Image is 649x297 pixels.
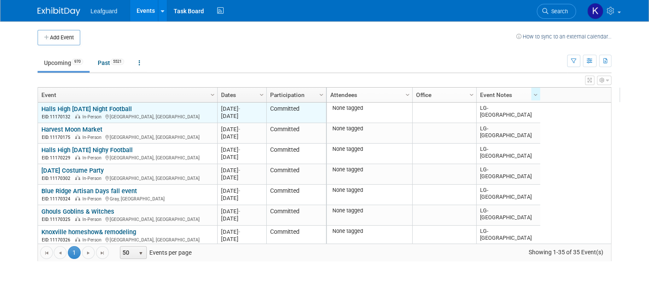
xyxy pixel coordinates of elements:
span: In-Person [82,176,104,181]
td: Committed [266,226,326,246]
div: [DATE] [221,146,262,153]
img: In-Person Event [75,155,80,159]
span: EID: 11170325 [42,217,74,222]
span: 1 [68,246,81,259]
a: Column Settings [317,88,326,100]
a: Knoxville homeshow& remodeling [41,228,136,236]
span: - [239,208,240,215]
td: LG-[GEOGRAPHIC_DATA] [476,123,540,144]
a: Harvest Moon Market [41,126,102,133]
a: Event Notes [480,88,535,102]
div: None tagged [330,125,409,132]
span: EID: 11170324 [42,197,74,201]
span: 50 [120,247,135,259]
img: In-Person Event [75,176,80,180]
span: EID: 11170175 [42,135,74,140]
td: Committed [266,164,326,185]
span: In-Person [82,114,104,120]
a: Past5521 [91,55,131,71]
td: Committed [266,123,326,144]
a: Go to the previous page [54,246,67,259]
a: Event [41,88,212,102]
div: [GEOGRAPHIC_DATA], [GEOGRAPHIC_DATA] [41,236,213,243]
span: - [239,147,240,153]
span: In-Person [82,196,104,202]
td: Committed [266,103,326,123]
a: Ghouls Goblins & Witches [41,208,114,215]
div: [GEOGRAPHIC_DATA], [GEOGRAPHIC_DATA] [41,174,213,182]
a: Column Settings [208,88,218,100]
a: [DATE] Costume Party [41,167,104,174]
span: Go to the last page [99,250,106,256]
div: None tagged [330,146,409,153]
td: Committed [266,144,326,164]
span: EID: 11170229 [42,156,74,160]
div: [DATE] [221,133,262,140]
div: [DATE] [221,235,262,243]
img: In-Person Event [75,135,80,139]
span: - [239,229,240,235]
span: 5521 [111,59,124,65]
div: [DATE] [221,153,262,161]
a: Halls High [DATE] Night Football [41,105,132,113]
div: [GEOGRAPHIC_DATA], [GEOGRAPHIC_DATA] [41,215,213,223]
div: [DATE] [221,105,262,112]
span: Column Settings [468,91,475,98]
span: In-Person [82,237,104,243]
td: LG-[GEOGRAPHIC_DATA] [476,205,540,226]
a: Dates [221,88,261,102]
span: In-Person [82,135,104,140]
div: [GEOGRAPHIC_DATA], [GEOGRAPHIC_DATA] [41,133,213,141]
div: [DATE] [221,126,262,133]
a: Go to the first page [40,246,53,259]
div: [DATE] [221,174,262,181]
td: Committed [266,185,326,205]
td: LG-[GEOGRAPHIC_DATA] [476,164,540,185]
span: Go to the first page [43,250,50,256]
img: kelley schwarz [587,3,603,19]
div: Gray, [GEOGRAPHIC_DATA] [41,195,213,202]
div: [DATE] [221,167,262,174]
a: How to sync to an external calendar... [516,33,611,40]
a: Participation [270,88,320,102]
img: ExhibitDay [38,7,80,16]
span: Events per page [109,246,200,259]
td: LG-[GEOGRAPHIC_DATA] [476,226,540,246]
td: LG-[GEOGRAPHIC_DATA] [476,103,540,123]
div: None tagged [330,166,409,173]
a: Office [416,88,471,102]
a: Upcoming970 [38,55,90,71]
span: EID: 11170132 [42,115,74,119]
div: [GEOGRAPHIC_DATA], [GEOGRAPHIC_DATA] [41,154,213,161]
span: Column Settings [532,91,539,98]
img: In-Person Event [75,217,80,221]
span: In-Person [82,217,104,222]
div: [DATE] [221,194,262,202]
span: Column Settings [404,91,411,98]
a: Column Settings [257,88,267,100]
span: Column Settings [318,91,325,98]
div: [GEOGRAPHIC_DATA], [GEOGRAPHIC_DATA] [41,113,213,120]
a: Column Settings [403,88,413,100]
span: - [239,126,240,132]
span: EID: 11170302 [42,176,74,181]
div: [DATE] [221,112,262,120]
span: Leafguard [90,8,117,15]
a: Search [537,4,576,19]
div: [DATE] [221,215,262,222]
a: Blue Ridge Artisan Days fall event [41,187,137,195]
span: select [137,250,144,257]
span: Column Settings [258,91,265,98]
a: Go to the next page [82,246,95,259]
div: None tagged [330,187,409,194]
a: Attendees [330,88,407,102]
a: Go to the last page [96,246,109,259]
td: Committed [266,205,326,226]
div: None tagged [330,228,409,235]
a: Halls High [DATE] Nighy Football [41,146,133,154]
div: [DATE] [221,187,262,194]
img: In-Person Event [75,237,80,241]
span: Go to the previous page [57,250,64,256]
div: None tagged [330,105,409,112]
span: - [239,106,240,112]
